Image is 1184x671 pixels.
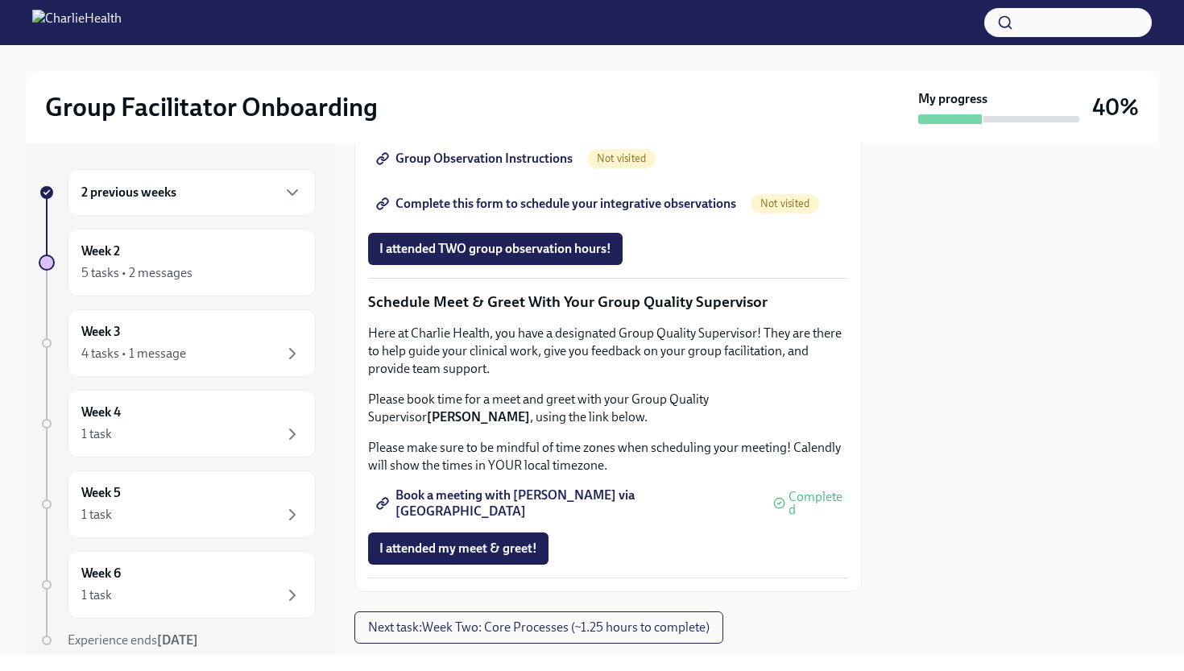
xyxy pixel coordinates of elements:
[81,404,121,421] h6: Week 4
[81,506,112,524] div: 1 task
[81,184,176,201] h6: 2 previous weeks
[379,196,736,212] span: Complete this form to schedule your integrative observations
[81,425,112,443] div: 1 task
[587,152,656,164] span: Not visited
[368,188,747,220] a: Complete this form to schedule your integrative observations
[68,632,198,648] span: Experience ends
[751,197,819,209] span: Not visited
[379,241,611,257] span: I attended TWO group observation hours!
[368,292,848,313] p: Schedule Meet & Greet With Your Group Quality Supervisor
[81,565,121,582] h6: Week 6
[81,345,186,362] div: 4 tasks • 1 message
[45,91,378,123] h2: Group Facilitator Onboarding
[39,309,316,377] a: Week 34 tasks • 1 message
[379,151,573,167] span: Group Observation Instructions
[918,90,987,108] strong: My progress
[39,229,316,296] a: Week 25 tasks • 2 messages
[368,233,623,265] button: I attended TWO group observation hours!
[81,484,121,502] h6: Week 5
[789,491,848,516] span: Completed
[81,242,120,260] h6: Week 2
[39,551,316,619] a: Week 61 task
[368,143,584,175] a: Group Observation Instructions
[1092,93,1139,122] h3: 40%
[368,487,767,520] a: Book a meeting with [PERSON_NAME] via [GEOGRAPHIC_DATA]
[368,391,848,426] p: Please book time for a meet and greet with your Group Quality Supervisor , using the link below.
[368,619,710,636] span: Next task : Week Two: Core Processes (~1.25 hours to complete)
[379,495,756,512] span: Book a meeting with [PERSON_NAME] via [GEOGRAPHIC_DATA]
[368,439,848,474] p: Please make sure to be mindful of time zones when scheduling your meeting! Calendly will show the...
[427,409,530,425] strong: [PERSON_NAME]
[32,10,122,35] img: CharlieHealth
[368,532,549,565] button: I attended my meet & greet!
[81,323,121,341] h6: Week 3
[68,169,316,216] div: 2 previous weeks
[368,325,848,378] p: Here at Charlie Health, you have a designated Group Quality Supervisor! They are there to help gu...
[39,470,316,538] a: Week 51 task
[81,586,112,604] div: 1 task
[81,264,193,282] div: 5 tasks • 2 messages
[354,611,723,644] button: Next task:Week Two: Core Processes (~1.25 hours to complete)
[39,390,316,458] a: Week 41 task
[157,632,198,648] strong: [DATE]
[379,541,537,557] span: I attended my meet & greet!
